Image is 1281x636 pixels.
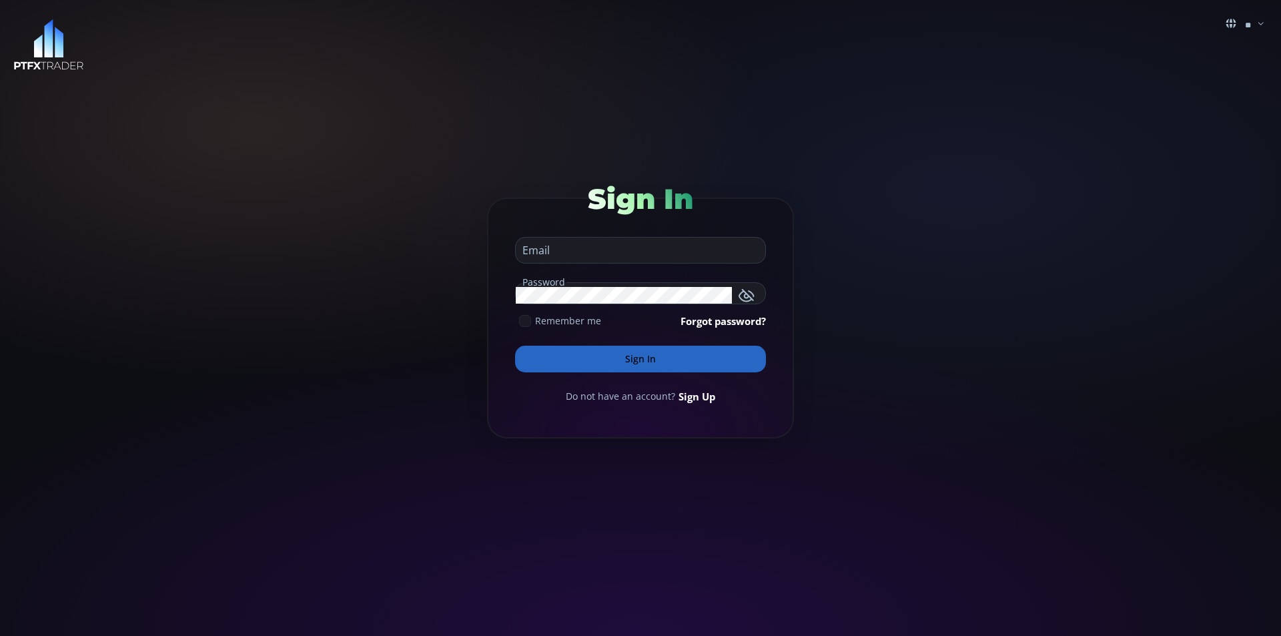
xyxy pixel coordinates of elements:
[535,314,601,328] span: Remember me
[681,314,766,328] a: Forgot password?
[515,389,766,404] div: Do not have an account?
[679,389,715,404] a: Sign Up
[515,346,766,372] button: Sign In
[13,19,84,71] img: LOGO
[588,182,693,216] span: Sign In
